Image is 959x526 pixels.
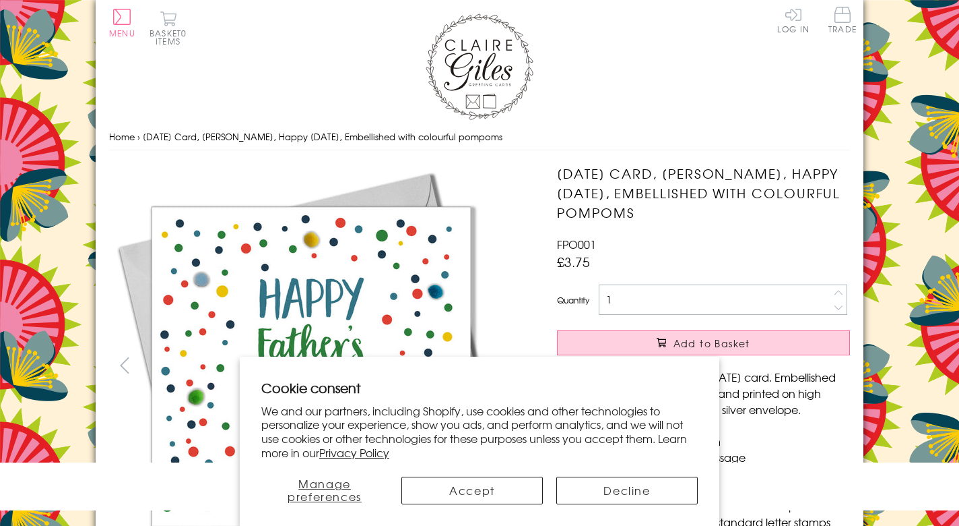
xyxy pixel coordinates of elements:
a: Log In [777,7,809,33]
button: prev [109,350,139,380]
button: Basket0 items [150,11,187,45]
img: Father's Day Card, Dotty, Happy Father's Day, Embellished with colourful pompoms [530,164,934,467]
button: Decline [556,477,698,504]
button: next [500,350,530,380]
button: Add to Basket [557,330,850,355]
a: Privacy Policy [319,444,389,461]
button: Accept [401,477,543,504]
button: Manage preferences [261,477,388,504]
span: £3.75 [557,252,590,271]
button: Menu [109,9,135,37]
span: Manage preferences [288,475,362,504]
span: 0 items [156,27,187,47]
span: [DATE] Card, [PERSON_NAME], Happy [DATE], Embellished with colourful pompoms [143,130,502,143]
span: FPO001 [557,236,596,252]
h2: Cookie consent [261,378,698,397]
label: Quantity [557,294,589,306]
h1: [DATE] Card, [PERSON_NAME], Happy [DATE], Embellished with colourful pompoms [557,164,850,222]
nav: breadcrumbs [109,123,850,151]
a: Home [109,130,135,143]
p: We and our partners, including Shopify, use cookies and other technologies to personalize your ex... [261,404,698,460]
a: Trade [828,7,857,36]
span: Menu [109,27,135,39]
span: › [137,130,140,143]
img: Claire Giles Greetings Cards [426,13,533,120]
span: Trade [828,7,857,33]
span: Add to Basket [673,337,750,350]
